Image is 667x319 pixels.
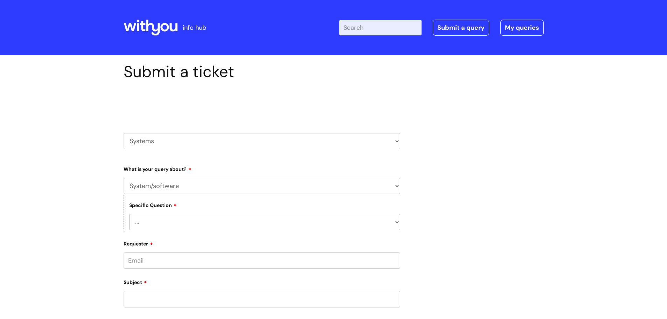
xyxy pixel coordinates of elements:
label: Subject [124,277,400,285]
a: My queries [500,20,544,36]
label: Specific Question [129,201,177,208]
h1: Submit a ticket [124,62,400,81]
label: What is your query about? [124,164,400,172]
h2: Select issue type [124,97,400,110]
p: info hub [183,22,206,33]
a: Submit a query [433,20,489,36]
input: Search [339,20,422,35]
label: Requester [124,238,400,247]
input: Email [124,252,400,269]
